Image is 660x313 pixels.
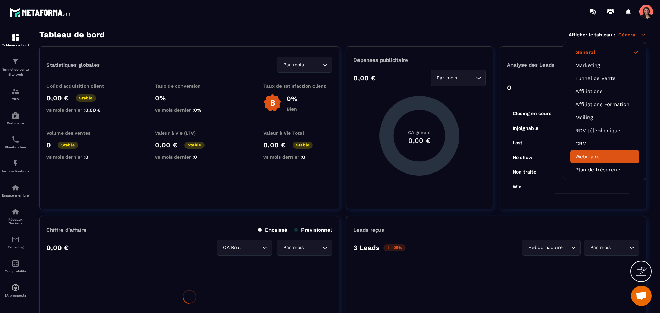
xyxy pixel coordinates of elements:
img: automations [11,111,20,120]
p: 0,00 € [353,74,376,82]
a: formationformationTableau de bord [2,28,29,52]
img: formation [11,57,20,66]
span: Par mois [282,61,305,69]
p: vs mois dernier : [263,154,332,160]
span: 0,00 € [85,107,101,113]
p: Encaissé [258,227,287,233]
input: Search for option [564,244,569,251]
div: Ouvrir le chat [631,286,652,306]
input: Search for option [305,244,321,251]
span: 0% [194,107,201,113]
span: Par mois [588,244,612,251]
p: E-mailing [2,245,29,249]
p: 0% [287,94,297,103]
div: Search for option [522,240,581,256]
a: Affiliations Formation [575,101,634,108]
img: email [11,235,20,244]
p: Stable [58,142,78,149]
img: accountant [11,259,20,268]
span: Hebdomadaire [527,244,564,251]
p: Valeur à Vie (LTV) [155,130,224,136]
p: vs mois dernier : [155,107,224,113]
div: Search for option [431,70,486,86]
input: Search for option [243,244,261,251]
p: Tableau de bord [2,43,29,47]
a: Marketing [575,62,634,68]
div: Search for option [277,240,332,256]
span: 0 [85,154,88,160]
p: 3 Leads [353,244,380,252]
p: Analyse des Leads [507,62,573,68]
p: 0% [155,94,224,102]
a: emailemailE-mailing [2,230,29,254]
p: vs mois dernier : [155,154,224,160]
p: 0 [46,141,51,149]
p: Stable [293,142,313,149]
p: Stable [76,94,96,102]
p: Automatisations [2,169,29,173]
p: Général [618,32,646,38]
span: 0 [302,154,305,160]
p: Comptabilité [2,269,29,273]
p: Espace membre [2,193,29,197]
a: automationsautomationsEspace membre [2,178,29,202]
img: scheduler [11,135,20,144]
p: Réseaux Sociaux [2,217,29,225]
tspan: Injoignable [513,125,538,131]
a: automationsautomationsAutomatisations [2,154,29,178]
p: -25% [383,244,406,251]
p: 0,00 € [46,94,69,102]
span: 0 [194,154,197,160]
p: Bien [287,106,297,112]
p: CRM [2,97,29,101]
p: Tunnel de vente Site web [2,67,29,77]
tspan: Win [513,184,522,189]
img: formation [11,87,20,96]
img: logo [10,6,71,19]
img: automations [11,159,20,168]
a: social-networksocial-networkRéseaux Sociaux [2,202,29,230]
div: Search for option [217,240,272,256]
tspan: Closing en cours [513,111,551,116]
img: automations [11,283,20,292]
a: Mailing [575,114,634,121]
p: Planificateur [2,145,29,149]
input: Search for option [612,244,628,251]
h3: Tableau de bord [39,30,105,40]
img: formation [11,33,20,42]
a: Affiliations [575,88,634,94]
p: Afficher le tableau : [569,32,615,37]
a: Général [575,49,634,55]
a: Webinaire [575,154,634,160]
img: b-badge-o.b3b20ee6.svg [263,94,282,112]
p: Taux de satisfaction client [263,83,332,89]
p: vs mois dernier : [46,107,115,113]
a: accountantaccountantComptabilité [2,254,29,278]
img: automations [11,183,20,192]
p: Chiffre d’affaire [46,227,87,233]
p: Statistiques globales [46,62,100,68]
p: Prévisionnel [294,227,332,233]
p: Valeur à Vie Total [263,130,332,136]
p: vs mois dernier : [46,154,115,160]
tspan: Non traité [513,169,536,175]
div: Search for option [277,57,332,73]
input: Search for option [459,74,474,82]
tspan: Lost [513,140,522,145]
a: RDV téléphonique [575,127,634,134]
span: Par mois [435,74,459,82]
a: formationformationCRM [2,82,29,106]
p: 0 [507,83,511,92]
a: CRM [575,141,634,147]
p: Stable [184,142,205,149]
span: Par mois [282,244,305,251]
a: Plan de trésorerie [575,167,634,173]
p: 0,00 € [155,141,177,149]
p: Volume des ventes [46,130,115,136]
p: Leads reçus [353,227,384,233]
div: Search for option [584,240,639,256]
a: schedulerschedulerPlanificateur [2,130,29,154]
p: Dépenses publicitaire [353,57,485,63]
span: CA Brut [221,244,243,251]
a: automationsautomationsWebinaire [2,106,29,130]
